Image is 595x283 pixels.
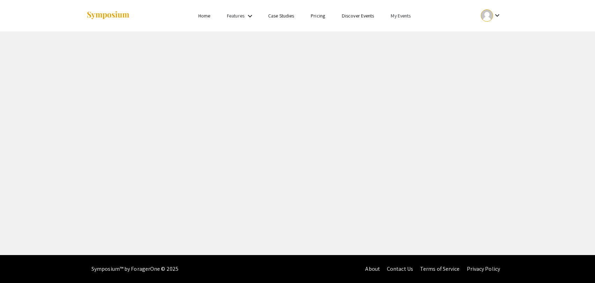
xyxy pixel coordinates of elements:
div: Symposium™ by ForagerOne © 2025 [91,255,178,283]
a: Discover Events [342,13,374,19]
mat-icon: Expand Features list [246,12,254,20]
a: Features [227,13,244,19]
a: About [365,265,380,273]
a: Pricing [311,13,325,19]
a: Terms of Service [420,265,460,273]
a: Case Studies [268,13,294,19]
a: My Events [391,13,411,19]
mat-icon: Expand account dropdown [493,11,501,20]
a: Privacy Policy [467,265,500,273]
a: Contact Us [387,265,413,273]
iframe: Chat [5,252,30,278]
img: Symposium by ForagerOne [86,11,130,20]
a: Home [198,13,210,19]
button: Expand account dropdown [473,8,509,23]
